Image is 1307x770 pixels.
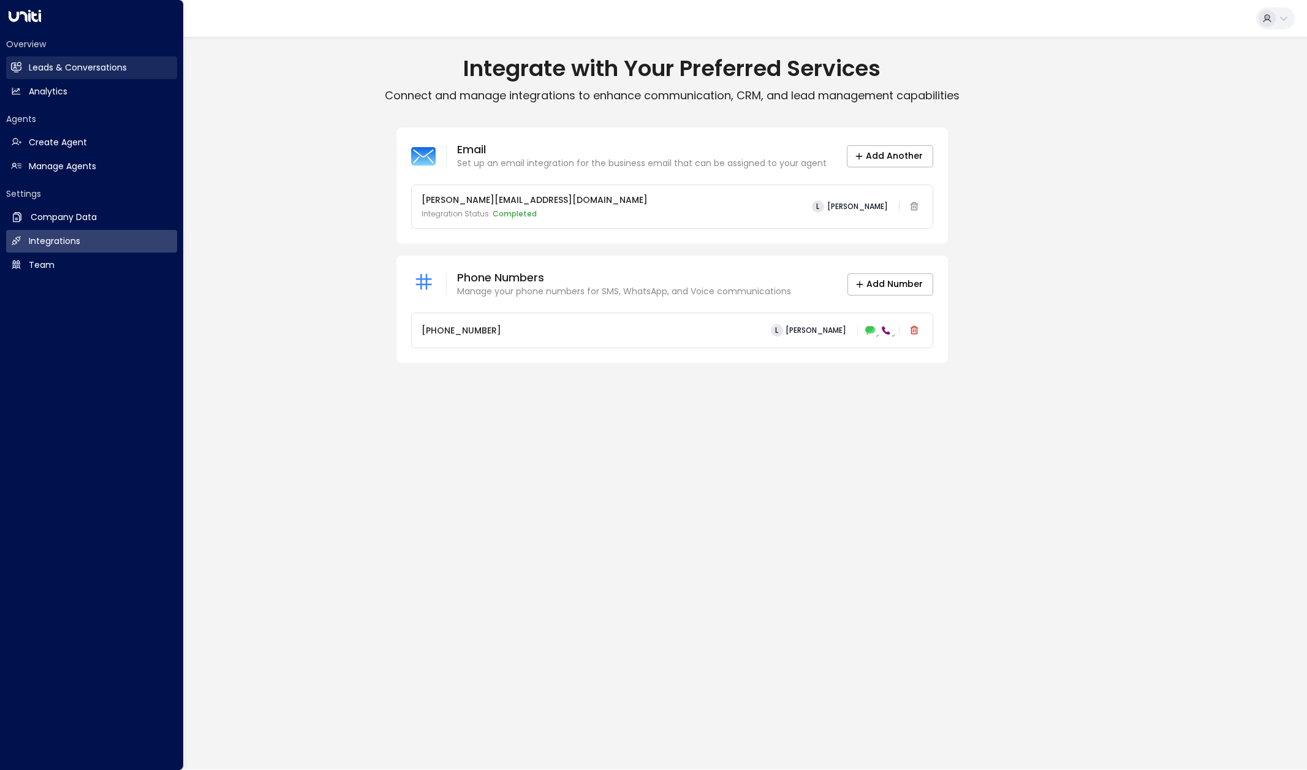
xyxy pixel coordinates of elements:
[29,235,80,248] h2: Integrations
[864,324,877,337] div: SMS (Active)
[6,206,177,229] a: Company Data
[457,157,827,170] p: Set up an email integration for the business email that can be assigned to your agent
[457,285,791,298] p: Manage your phone numbers for SMS, WhatsApp, and Voice communications
[6,188,177,200] h2: Settings
[6,113,177,125] h2: Agents
[6,131,177,154] a: Create Agent
[906,198,923,216] span: Email integration cannot be deleted while linked to an active agent. Please deactivate the agent ...
[6,38,177,50] h2: Overview
[37,55,1307,82] h1: Integrate with Your Preferred Services
[906,322,923,339] button: Delete phone number
[786,326,846,335] span: [PERSON_NAME]
[422,194,648,207] p: [PERSON_NAME][EMAIL_ADDRESS][DOMAIN_NAME]
[847,145,933,167] button: Add Another
[880,324,893,337] div: VOICE (Active)
[6,230,177,253] a: Integrations
[422,324,501,337] p: [PHONE_NUMBER]
[37,88,1307,103] p: Connect and manage integrations to enhance communication, CRM, and lead management capabilities
[457,142,827,157] p: Email
[807,198,893,215] button: L[PERSON_NAME]
[457,270,791,285] p: Phone Numbers
[812,200,824,213] span: L
[422,208,648,219] p: Integration Status:
[771,324,783,337] span: L
[29,136,87,149] h2: Create Agent
[847,273,933,295] button: Add Number
[6,56,177,79] a: Leads & Conversations
[29,160,96,173] h2: Manage Agents
[6,80,177,103] a: Analytics
[29,85,67,98] h2: Analytics
[766,322,851,339] button: L[PERSON_NAME]
[6,254,177,276] a: Team
[29,259,55,272] h2: Team
[493,208,537,219] span: Completed
[6,155,177,178] a: Manage Agents
[827,202,888,211] span: [PERSON_NAME]
[31,211,97,224] h2: Company Data
[29,61,127,74] h2: Leads & Conversations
